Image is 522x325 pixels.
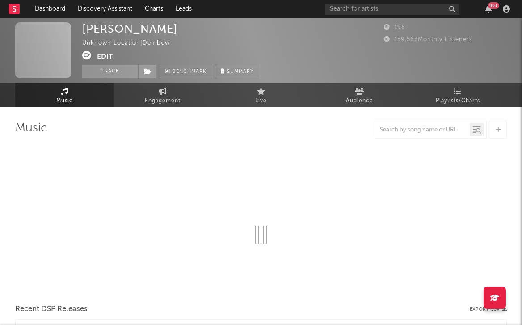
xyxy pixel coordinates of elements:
button: Export CSV [470,307,507,312]
a: Engagement [114,83,212,107]
input: Search by song name or URL [375,127,470,134]
button: Track [82,65,138,78]
a: Benchmark [160,65,211,78]
a: Music [15,83,114,107]
button: Edit [97,51,113,62]
a: Playlists/Charts [408,83,507,107]
button: 99+ [485,5,492,13]
span: 159,563 Monthly Listeners [384,37,472,42]
span: Recent DSP Releases [15,304,88,315]
span: Engagement [145,96,181,106]
a: Live [212,83,310,107]
button: Summary [216,65,258,78]
div: [PERSON_NAME] [82,22,178,35]
span: 198 [384,25,405,30]
div: Unknown Location | Dembow [82,38,180,49]
span: Audience [346,96,373,106]
a: Audience [310,83,408,107]
span: Summary [227,69,253,74]
span: Live [255,96,267,106]
span: Music [56,96,73,106]
div: 99 + [488,2,499,9]
input: Search for artists [325,4,459,15]
span: Benchmark [173,67,206,77]
span: Playlists/Charts [436,96,480,106]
